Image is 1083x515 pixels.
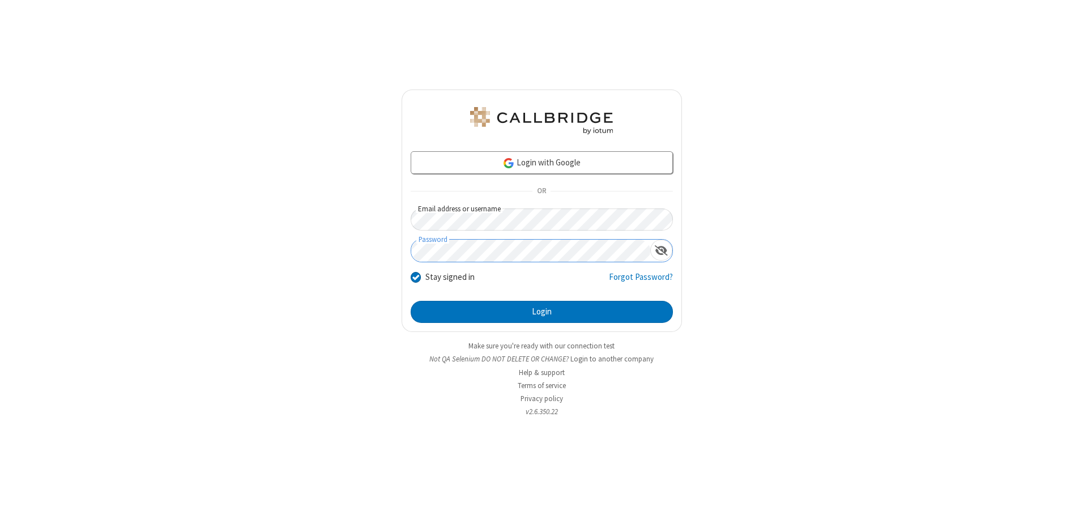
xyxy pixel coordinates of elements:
img: google-icon.png [502,157,515,169]
a: Help & support [519,368,565,377]
a: Privacy policy [521,394,563,403]
img: QA Selenium DO NOT DELETE OR CHANGE [468,107,615,134]
a: Make sure you're ready with our connection test [468,341,615,351]
input: Email address or username [411,208,673,231]
li: Not QA Selenium DO NOT DELETE OR CHANGE? [402,354,682,364]
div: Show password [650,240,672,261]
a: Login with Google [411,151,673,174]
a: Forgot Password? [609,271,673,292]
label: Stay signed in [425,271,475,284]
li: v2.6.350.22 [402,406,682,417]
input: Password [411,240,650,262]
a: Terms of service [518,381,566,390]
button: Login to another company [570,354,654,364]
span: OR [532,184,551,199]
button: Login [411,301,673,324]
